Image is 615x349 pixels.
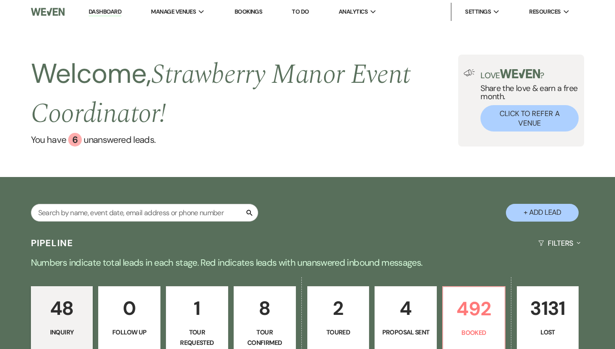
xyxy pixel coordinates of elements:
h2: Welcome, [31,55,459,133]
p: Proposal Sent [380,327,431,337]
p: 2 [313,293,364,324]
p: 492 [449,293,499,324]
span: Settings [465,7,491,16]
p: 3131 [523,293,573,324]
p: 4 [380,293,431,324]
a: Dashboard [89,8,121,16]
a: To Do [292,8,309,15]
p: Tour Requested [172,327,222,348]
p: Booked [449,328,499,338]
p: 0 [104,293,155,324]
p: 48 [37,293,87,324]
img: loud-speaker-illustration.svg [464,69,475,76]
p: Love ? [480,69,579,80]
p: 8 [240,293,290,324]
span: Manage Venues [151,7,196,16]
div: 6 [68,133,82,147]
span: Strawberry Manor Event Coordinator ! [31,54,410,135]
p: Toured [313,327,364,337]
a: You have 6 unanswered leads. [31,133,459,147]
img: weven-logo-green.svg [500,69,540,78]
p: Inquiry [37,327,87,337]
p: Tour Confirmed [240,327,290,348]
h3: Pipeline [31,237,74,249]
button: Click to Refer a Venue [480,105,579,132]
img: Weven Logo [31,2,65,21]
button: + Add Lead [506,204,579,222]
p: 1 [172,293,222,324]
a: Bookings [235,8,263,15]
span: Resources [529,7,560,16]
input: Search by name, event date, email address or phone number [31,204,258,222]
span: Analytics [339,7,368,16]
p: Follow Up [104,327,155,337]
p: Lost [523,327,573,337]
button: Filters [535,231,584,255]
div: Share the love & earn a free month. [475,69,579,132]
